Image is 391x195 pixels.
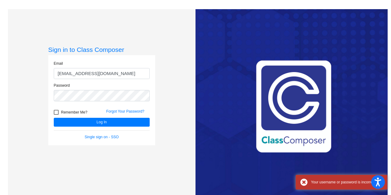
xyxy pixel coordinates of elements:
[85,135,119,139] a: Single sign on - SSO
[48,46,155,53] h3: Sign in to Class Composer
[311,179,383,185] div: Your username or password is incorrect
[54,83,70,88] label: Password
[54,61,63,66] label: Email
[61,109,87,116] span: Remember Me?
[106,109,144,114] a: Forgot Your Password?
[54,118,150,127] button: Log In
